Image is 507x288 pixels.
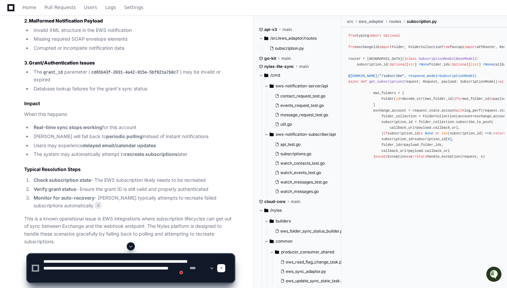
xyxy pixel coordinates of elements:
[7,27,122,38] div: Welcome
[95,202,102,209] span: 3
[32,176,234,184] li: - The EWS subscription likely needs to be recreated
[259,70,337,81] button: /cmd
[280,189,319,194] span: watch_messages.go
[270,237,274,245] svg: Directory
[90,70,180,76] code: cd65b43f-2031-4a42-915e-5bf821a7b8c7
[24,59,234,66] h3: 3.
[272,159,333,168] button: watch_contacts_test.go
[448,137,450,141] span: 0
[291,199,300,204] span: main
[24,215,234,246] p: This is a known operational issue in EWS integrations where subscription lifecycles can get out o...
[425,131,433,135] span: None
[32,68,234,84] li: The parameter ( ) may be invalid or expired
[404,80,495,84] span: request: Request, payload: SubscriptionModel
[276,218,291,224] span: builders
[29,60,95,66] strong: Grant/Authentication Issues
[67,71,81,76] span: Pylon
[264,206,268,214] svg: Directory
[34,186,76,192] strong: Verify grant status
[267,44,333,53] button: subscription.py
[493,131,506,135] span: return
[32,142,234,150] li: Users may experience
[34,124,102,130] strong: Real-time sync stops working
[435,131,439,135] span: or
[281,56,291,61] span: main
[32,44,234,52] li: Corrupted or incomplete notification data
[348,33,500,160] div: typing exchangelib Folder, FolderCollection fastapi APIRouter, Request pydantic BaseModel starlet...
[441,131,447,135] span: len
[406,57,417,61] span: class
[264,81,337,91] button: ews-notification-server/api
[264,34,268,42] svg: Directory
[299,64,309,69] span: main
[272,140,333,149] button: api_test.go
[272,110,333,120] button: message_request_test.go
[369,34,382,38] span: import
[421,63,429,67] span: None
[32,151,234,158] li: The system may automatically attempt to later
[34,195,94,201] strong: Monitor for auto-recovery
[24,17,234,24] h3: 2.
[389,19,401,24] span: routes
[280,112,328,118] span: message_request_test.go
[485,266,504,284] iframe: Open customer support
[280,179,327,185] span: watch_messages_test.go
[272,91,333,101] button: contact_request_test.go
[270,217,274,225] svg: Directory
[105,5,116,9] span: Logs
[282,27,292,32] span: main
[452,63,468,67] span: Optional
[379,74,404,78] span: "/subscribe"
[23,50,110,57] div: Start new chat
[280,93,325,99] span: contact_request_test.go
[264,236,342,247] button: common
[276,239,292,244] span: common
[419,57,454,61] span: SubscriptionModel
[24,166,234,173] h2: Typical Resolution Steps
[272,168,333,177] button: watch_events_test.go
[485,63,494,67] span: None
[7,50,19,62] img: 1756235613930-3d25f9e4-fa56-45dd-b3ad-e072dfbd1548
[390,63,406,67] span: Optional
[32,194,234,210] li: - [PERSON_NAME] typically attempts to recreate failed subscriptions automatically
[456,57,474,61] span: BaseModel
[44,5,76,9] span: Pull Requests
[384,131,388,135] span: if
[32,124,234,131] li: for this account
[375,155,388,159] span: except
[280,161,325,166] span: watch_contacts_test.go
[114,52,122,60] button: Start new chat
[441,45,450,49] span: from
[272,187,333,196] button: watch_messages.go
[272,177,333,187] button: watch_messages_test.go
[471,63,479,67] span: list
[348,80,359,84] span: async
[275,46,304,51] span: subscription.py
[396,97,400,101] span: id
[264,64,294,69] span: nylas-lite-sync
[42,254,188,282] textarea: To enrich screen reader interactions, please activate Accessibility in Grammarly extension settings
[348,74,477,78] span: @[DOMAIN_NAME]( )
[270,130,274,138] svg: Directory
[419,131,423,135] span: is
[361,80,367,84] span: def
[23,5,36,9] span: Home
[348,34,357,38] span: from
[264,199,285,204] span: cloud-core
[272,227,343,236] button: ews_folder_sync_status_builder.py
[347,19,353,24] span: src
[280,142,301,147] span: api_test.go
[23,57,85,62] div: We're available if you need us!
[270,82,274,90] svg: Directory
[280,103,324,108] span: events_request_test.go
[84,5,97,9] span: Users
[125,151,178,157] strong: recreate subscriptions
[264,216,342,227] button: builders
[106,133,143,139] strong: periodic polling
[489,131,491,135] span: 0
[348,45,357,49] span: from
[259,33,337,44] button: /src/ews_adaptor/routes
[34,177,91,183] strong: Check subscription state
[407,19,437,24] span: subscription.py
